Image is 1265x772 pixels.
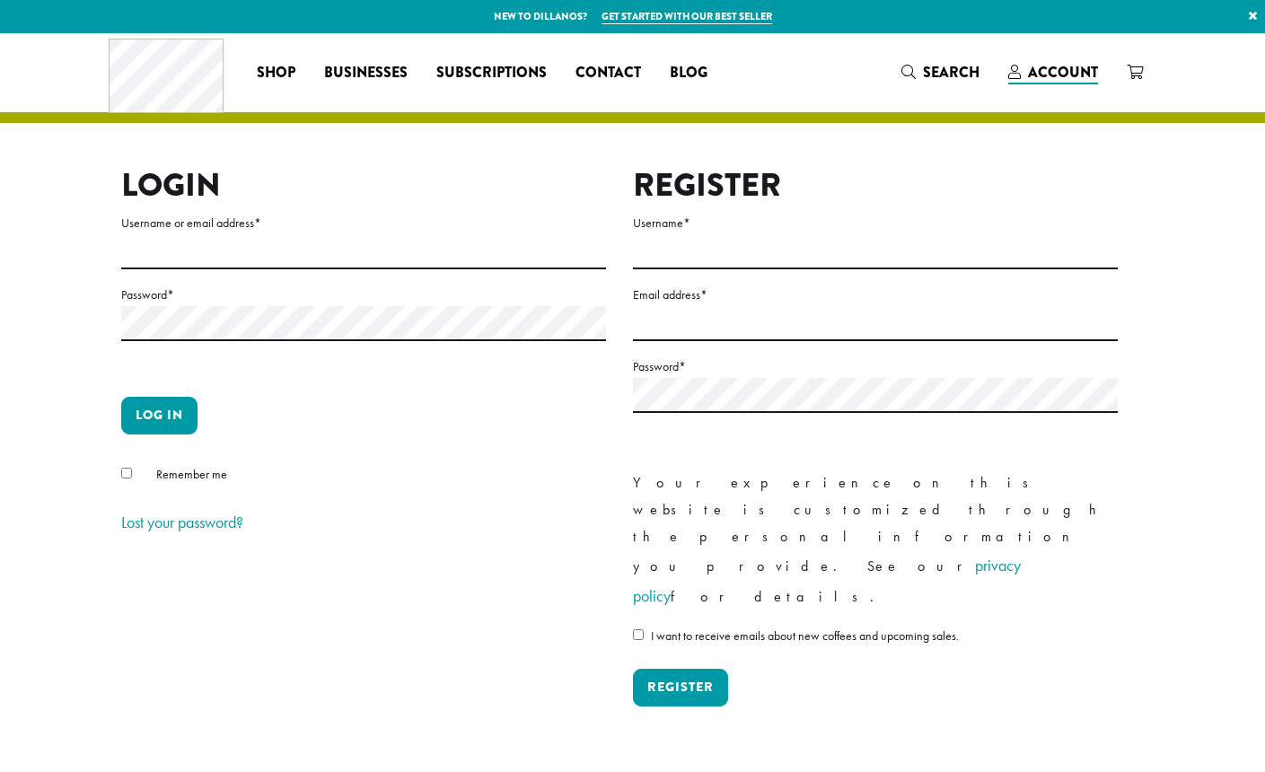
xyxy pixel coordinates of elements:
[633,355,1118,378] label: Password
[121,512,243,532] a: Lost your password?
[633,629,644,640] input: I want to receive emails about new coffees and upcoming sales.
[436,62,547,84] span: Subscriptions
[257,62,295,84] span: Shop
[670,62,707,84] span: Blog
[633,212,1118,234] label: Username
[324,62,408,84] span: Businesses
[121,284,606,306] label: Password
[633,284,1118,306] label: Email address
[1028,62,1098,83] span: Account
[887,57,994,87] a: Search
[121,166,606,205] h2: Login
[923,62,979,83] span: Search
[602,9,772,24] a: Get started with our best seller
[633,166,1118,205] h2: Register
[651,627,959,644] span: I want to receive emails about new coffees and upcoming sales.
[633,555,1021,606] a: privacy policy
[633,469,1118,611] p: Your experience on this website is customized through the personal information you provide. See o...
[121,397,198,434] button: Log in
[121,212,606,234] label: Username or email address
[156,466,227,482] span: Remember me
[575,62,641,84] span: Contact
[242,58,310,87] a: Shop
[633,669,728,706] button: Register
